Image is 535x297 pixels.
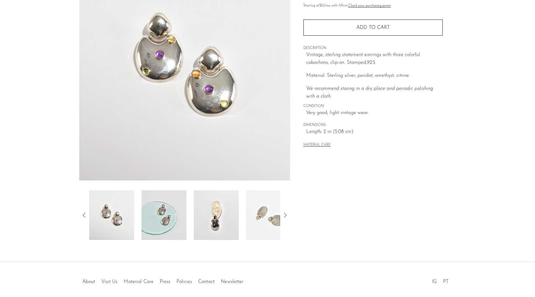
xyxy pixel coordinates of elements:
em: 925. [367,60,376,65]
span: DESCRIPTION [303,46,443,51]
span: DIMENSIONS [303,122,443,128]
p: Vintage, sterling statement earrings with three colorful cabochons, clip-on. Stamped, [306,51,443,67]
a: Policies [176,279,192,284]
span: Length: 2 in (5.08 cm) [306,128,443,136]
img: Colorful Statement Earrings [194,190,239,240]
span: Very good; light vintage wear. [306,109,443,117]
i: We recommend storing in a dry place and periodic polishing with a cloth. [306,86,433,99]
a: Check your purchasing power - Learn more about Affirm Financing (opens in modal) [348,4,391,7]
a: PT [443,279,449,284]
a: IG [432,279,437,284]
img: Colorful Statement Earrings [141,190,186,240]
img: Colorful Statement Earrings [89,190,134,240]
a: Material Care [124,279,154,284]
p: Starting at /mo with Affirm. [303,3,443,9]
img: Colorful Statement Earrings [246,190,291,240]
span: Add to cart [356,25,390,30]
span: $23 [319,4,325,7]
ul: Quick links [79,274,246,286]
a: Visit Us [101,279,117,284]
p: Material: Sterling silver, peridot, amethyst, citrine. [306,72,443,80]
span: CONDITION [303,104,443,109]
button: MATERIAL CARE [303,143,331,148]
button: Add to cart [303,20,443,36]
a: Press [160,279,170,284]
ul: Social Medias [429,274,452,286]
a: About [82,279,95,284]
a: Contact [198,279,215,284]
